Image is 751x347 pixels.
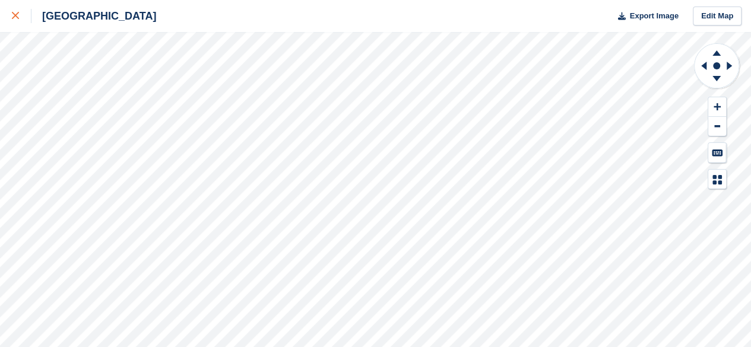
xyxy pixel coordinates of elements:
a: Edit Map [693,7,742,26]
button: Zoom Out [708,117,726,136]
button: Zoom In [708,97,726,117]
button: Export Image [611,7,679,26]
span: Export Image [629,10,678,22]
div: [GEOGRAPHIC_DATA] [31,9,156,23]
button: Map Legend [708,170,726,189]
button: Keyboard Shortcuts [708,143,726,163]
